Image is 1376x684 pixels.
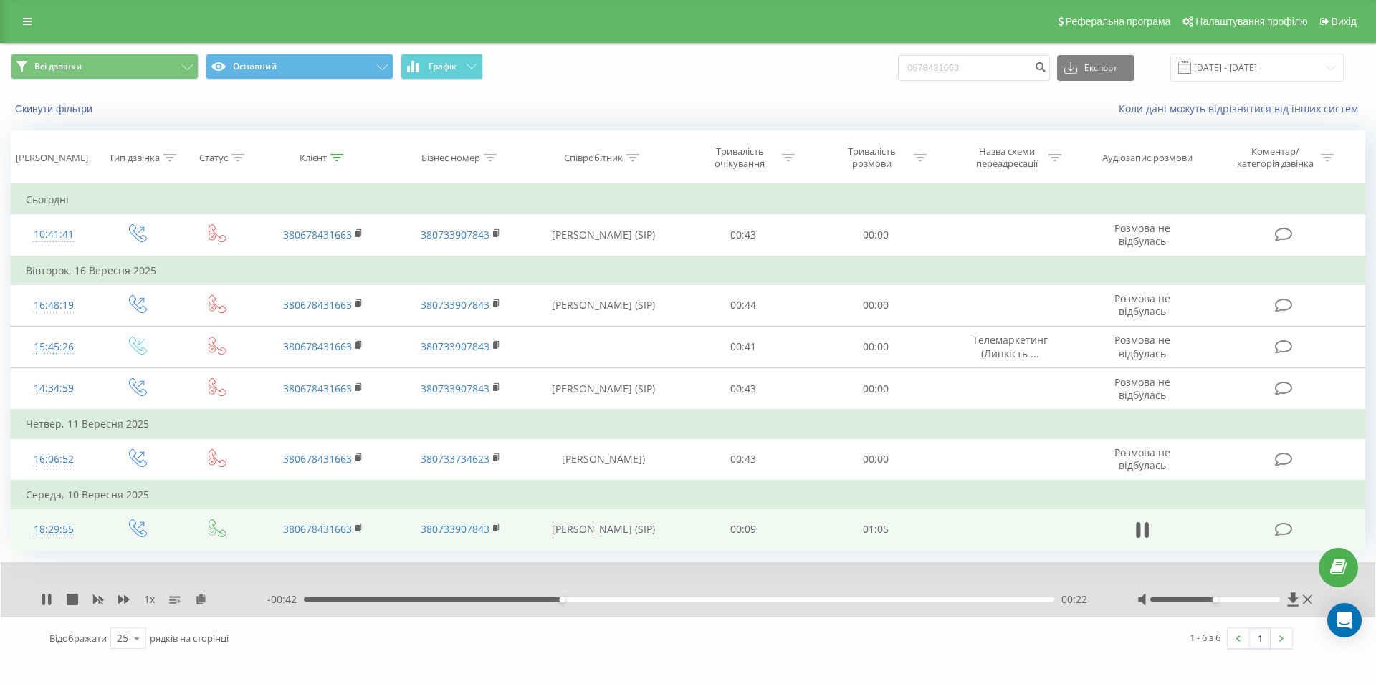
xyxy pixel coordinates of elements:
div: Клієнт [300,152,327,164]
div: 14:34:59 [26,375,82,403]
span: - 00:42 [267,592,304,607]
td: Четвер, 11 Вересня 2025 [11,410,1365,438]
div: Коментар/категорія дзвінка [1233,145,1317,170]
td: 00:43 [677,214,809,256]
div: 25 [117,631,128,645]
span: Телемаркетинг (Липкість ... [973,333,1048,360]
span: Налаштування профілю [1195,16,1307,27]
td: Вівторок, 16 Вересня 2025 [11,256,1365,285]
td: Сьогодні [11,186,1365,214]
a: Коли дані можуть відрізнятися вiд інших систем [1119,102,1365,115]
td: Середа, 10 Вересня 2025 [11,481,1365,509]
td: [PERSON_NAME] (SIP) [529,284,677,326]
span: Розмова не відбулась [1114,445,1170,472]
td: [PERSON_NAME] (SIP) [529,368,677,410]
div: 1 - 6 з 6 [1190,630,1220,645]
button: Графік [401,54,483,80]
td: 00:00 [809,284,941,326]
a: 380678431663 [283,298,352,312]
span: Реферальна програма [1066,16,1171,27]
div: [PERSON_NAME] [16,152,88,164]
div: 16:06:52 [26,445,82,473]
div: Open Intercom Messenger [1327,603,1362,637]
td: 00:43 [677,438,809,481]
span: 1 x [144,592,155,607]
td: [PERSON_NAME]) [529,438,677,481]
td: 00:00 [809,214,941,256]
a: 380733907843 [421,522,489,536]
span: 00:22 [1061,592,1087,607]
div: Тип дзвінка [109,152,160,164]
span: Відображати [49,632,107,645]
td: [PERSON_NAME] (SIP) [529,509,677,550]
a: 380678431663 [283,452,352,466]
div: Тривалість очікування [702,145,778,170]
td: [PERSON_NAME] (SIP) [529,214,677,256]
a: 380733734623 [421,452,489,466]
div: 10:41:41 [26,221,82,249]
div: Статус [199,152,228,164]
td: 01:05 [809,509,941,550]
td: 00:00 [809,326,941,367]
span: Всі дзвінки [34,61,82,72]
td: 00:09 [677,509,809,550]
a: 380678431663 [283,228,352,241]
a: 380678431663 [283,382,352,395]
a: 380733907843 [421,339,489,353]
div: Назва схеми переадресації [968,145,1045,170]
td: 00:00 [809,438,941,481]
span: Вихід [1332,16,1357,27]
span: Розмова не відбулась [1114,375,1170,402]
button: Всі дзвінки [11,54,199,80]
button: Скинути фільтри [11,102,100,115]
span: Розмова не відбулась [1114,221,1170,248]
a: 380678431663 [283,339,352,353]
td: 00:41 [677,326,809,367]
span: Графік [429,62,457,72]
a: 380678431663 [283,522,352,536]
div: 18:29:55 [26,516,82,544]
a: 380733907843 [421,298,489,312]
div: 16:48:19 [26,292,82,319]
div: 15:45:26 [26,333,82,361]
div: Співробітник [564,152,623,164]
a: 380733907843 [421,382,489,395]
button: Експорт [1057,55,1134,81]
td: 00:43 [677,368,809,410]
div: Бізнес номер [421,152,480,164]
td: 00:44 [677,284,809,326]
span: рядків на сторінці [150,632,229,645]
div: Тривалість розмови [833,145,910,170]
span: Розмова не відбулась [1114,292,1170,318]
button: Основний [206,54,393,80]
div: Аудіозапис розмови [1102,152,1193,164]
td: 00:00 [809,368,941,410]
a: 1 [1249,628,1271,648]
div: Accessibility label [1212,597,1218,602]
span: Розмова не відбулась [1114,333,1170,360]
input: Пошук за номером [898,55,1050,81]
div: Accessibility label [559,597,565,602]
a: 380733907843 [421,228,489,241]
